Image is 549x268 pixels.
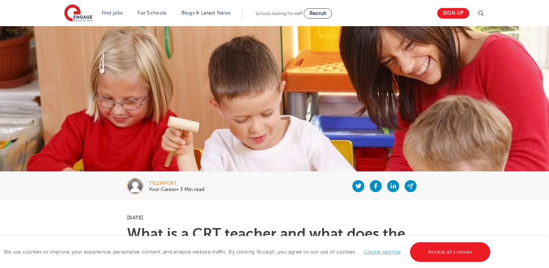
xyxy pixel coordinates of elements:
[102,10,123,16] a: Find jobs
[181,10,231,16] a: Blogs & Latest News
[127,227,422,256] h1: What is a CRT teacher and what does the role involve?
[437,8,469,19] a: Sign up
[138,10,166,16] a: For Schools
[149,187,204,192] p: Your Career• 3 Min read
[127,215,422,220] p: [DATE]
[410,242,491,262] a: Accept all cookies
[304,8,332,19] a: Recruit
[149,181,204,186] div: tylerport
[310,11,326,16] span: Recruit
[255,11,302,16] span: Schools looking for staff
[64,4,93,23] img: Engage Education
[4,249,492,255] span: We use cookies to improve your experience, personalise content, and analyse website traffic. By c...
[364,249,401,255] a: Cookie settings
